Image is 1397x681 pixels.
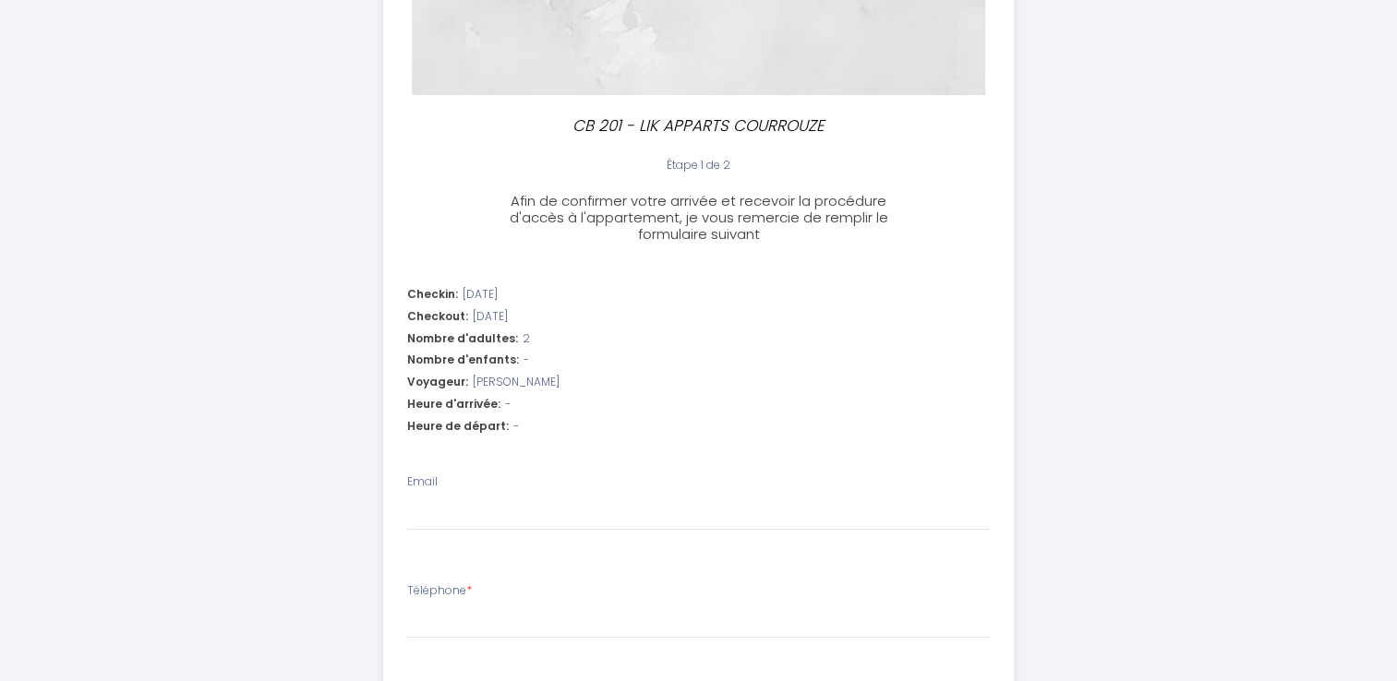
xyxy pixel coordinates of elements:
span: - [513,418,519,436]
span: Checkout: [407,308,468,326]
span: [DATE] [463,286,498,304]
span: Checkin: [407,286,458,304]
span: Nombre d'enfants: [407,352,519,369]
span: [PERSON_NAME] [473,374,560,391]
label: Téléphone [407,582,472,600]
p: CB 201 - LIK APPARTS COURROUZE [501,113,897,138]
span: - [524,352,529,369]
span: [DATE] [473,308,508,326]
span: Afin de confirmer votre arrivée et recevoir la procédure d'accès à l'appartement, je vous remerci... [509,191,887,244]
span: Heure de départ: [407,418,509,436]
span: Heure d'arrivée: [407,396,500,413]
span: - [505,396,511,413]
span: Voyageur: [407,374,468,391]
span: 2 [523,330,530,348]
span: Nombre d'adultes: [407,330,518,348]
span: Étape 1 de 2 [667,157,730,173]
label: Email [407,473,438,491]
